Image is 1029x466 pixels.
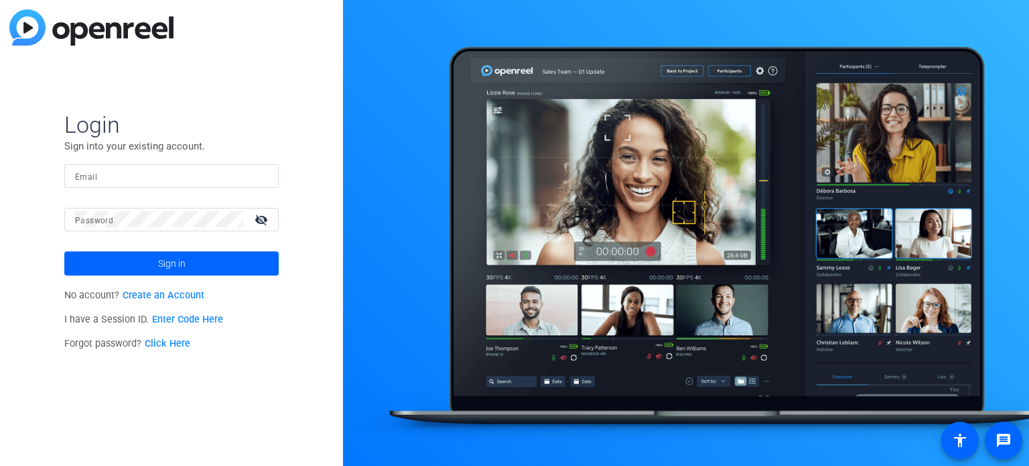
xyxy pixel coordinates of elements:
p: Sign into your existing account. [64,139,279,154]
a: Create an Account [123,290,204,301]
span: Forgot password? [64,338,190,349]
mat-icon: visibility_off [247,210,279,229]
span: No account? [64,290,204,301]
mat-label: Password [75,216,113,225]
a: Click Here [145,338,190,349]
span: Sign in [158,247,186,280]
a: Enter Code Here [152,314,223,325]
span: Login [64,111,279,139]
img: blue-gradient.svg [9,9,174,46]
mat-icon: accessibility [952,432,968,449]
mat-icon: message [996,432,1012,449]
button: Sign in [64,251,279,276]
input: Enter Email Address [75,168,268,184]
mat-label: Email [75,172,97,182]
span: I have a Session ID. [64,314,223,325]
